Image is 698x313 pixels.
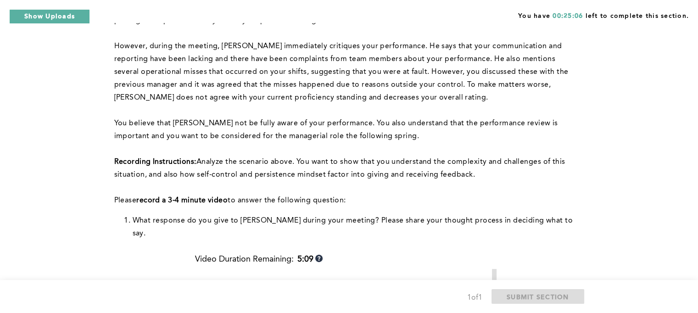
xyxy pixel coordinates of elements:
div: 1 of 1 [467,291,482,304]
span: You believe that [PERSON_NAME] not be fully aware of your performance. You also understand that t... [114,120,560,140]
div: Video Duration Remaining: [195,255,323,264]
b: 5:09 [297,255,313,264]
button: Show Uploads [9,9,90,24]
strong: record a 3-4 minute video [136,197,228,204]
button: SUBMIT SECTION [491,289,584,304]
span: However, during the meeting, [PERSON_NAME] immediately critiques your performance. He says that y... [114,43,570,101]
span: Analyze the scenario above. You want to show that you understand the complexity and challenges of... [114,158,567,179]
strong: Recording Instructions: [114,158,196,166]
span: Please [114,197,137,204]
span: SUBMIT SECTION [507,292,569,301]
span: What response do you give to [PERSON_NAME] during your meeting? Please share your thought process... [133,217,575,237]
span: to answer the following question: [228,197,346,204]
span: 00:25:06 [553,13,583,19]
span: You have left to complete this section. [518,9,689,21]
